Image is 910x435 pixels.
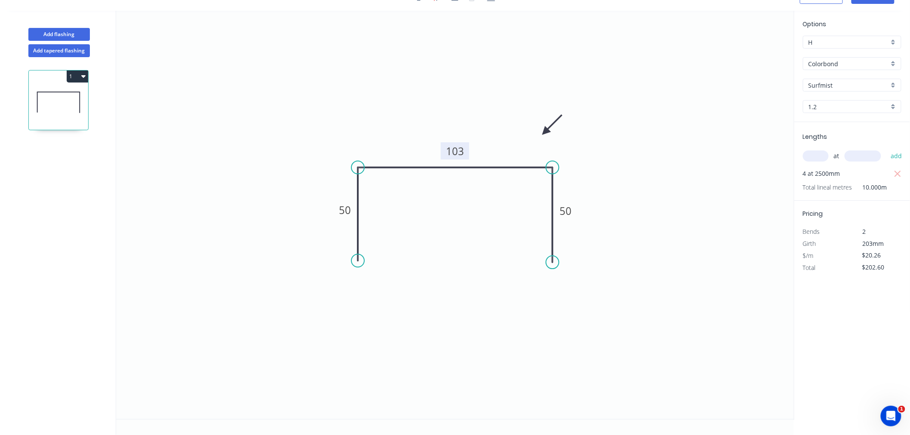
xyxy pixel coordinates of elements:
input: Colour [809,81,889,90]
span: 1 [898,406,905,413]
button: Add tapered flashing [28,44,90,57]
span: Bends [803,227,820,236]
input: Price level [809,38,889,47]
span: Pricing [803,209,823,218]
button: Add flashing [28,28,90,41]
input: Thickness [809,102,889,111]
button: 1 [67,70,88,83]
span: $/m [803,251,814,260]
svg: 0 [116,11,794,419]
span: 4 at 2500mm [803,168,840,180]
span: 10.000m [852,181,887,193]
tspan: 50 [339,203,351,217]
span: Girth [803,239,816,248]
tspan: 50 [560,204,572,218]
span: Total lineal metres [803,181,852,193]
tspan: 103 [446,144,464,158]
span: 2 [863,227,866,236]
span: at [834,150,839,162]
button: add [886,149,907,163]
span: Options [803,20,827,28]
iframe: Intercom live chat [881,406,901,426]
span: 203mm [863,239,884,248]
input: Material [809,59,889,68]
span: Total [803,263,816,272]
span: Lengths [803,132,827,141]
